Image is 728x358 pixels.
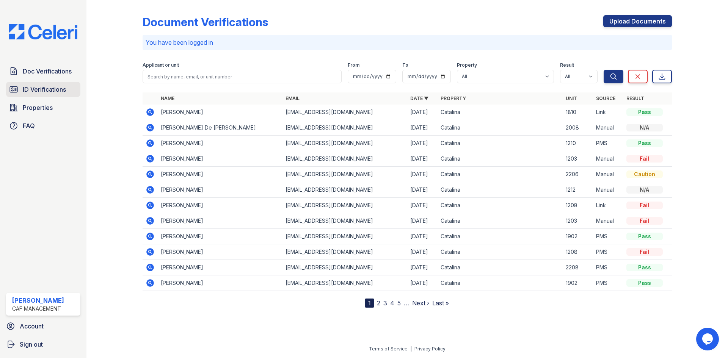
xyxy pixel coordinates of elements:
div: Pass [626,279,663,287]
a: Email [286,95,300,101]
td: 1208 [563,244,593,260]
td: Catalina [438,105,562,120]
td: [DATE] [407,260,438,275]
td: [EMAIL_ADDRESS][DOMAIN_NAME] [282,260,407,275]
span: … [404,299,409,308]
td: [PERSON_NAME] [158,136,282,151]
td: 2008 [563,120,593,136]
td: [EMAIL_ADDRESS][DOMAIN_NAME] [282,151,407,167]
td: Catalina [438,275,562,291]
div: N/A [626,124,663,131]
td: Manual [593,167,623,182]
span: Properties [23,103,53,112]
a: Result [626,95,644,101]
td: Link [593,105,623,120]
div: Pass [626,108,663,116]
td: [DATE] [407,275,438,291]
div: 1 [365,299,374,308]
td: [EMAIL_ADDRESS][DOMAIN_NAME] [282,105,407,120]
td: Manual [593,151,623,167]
a: Doc Verifications [6,64,80,79]
a: Unit [566,95,577,101]
td: [DATE] [407,213,438,229]
a: Account [3,319,83,334]
label: To [402,62,408,68]
td: [DATE] [407,244,438,260]
a: Terms of Service [369,346,408,352]
label: Property [457,62,477,68]
a: 4 [390,299,394,307]
td: Catalina [438,167,562,182]
label: From [348,62,359,68]
a: Sign out [3,337,83,352]
td: 1212 [563,182,593,198]
div: Fail [626,217,663,225]
td: 2206 [563,167,593,182]
div: Document Verifications [143,15,268,29]
td: 2208 [563,260,593,275]
td: [DATE] [407,198,438,213]
td: 1902 [563,275,593,291]
td: [EMAIL_ADDRESS][DOMAIN_NAME] [282,244,407,260]
div: Pass [626,233,663,240]
p: You have been logged in [146,38,669,47]
td: [PERSON_NAME] [158,167,282,182]
td: Catalina [438,229,562,244]
div: Pass [626,139,663,147]
iframe: chat widget [696,328,720,350]
td: [PERSON_NAME] [158,275,282,291]
td: [DATE] [407,167,438,182]
td: [EMAIL_ADDRESS][DOMAIN_NAME] [282,275,407,291]
td: [DATE] [407,120,438,136]
td: Catalina [438,182,562,198]
td: Catalina [438,136,562,151]
td: Link [593,198,623,213]
a: 2 [377,299,380,307]
div: Fail [626,155,663,163]
td: [PERSON_NAME] [158,182,282,198]
td: [PERSON_NAME] De [PERSON_NAME] [158,120,282,136]
a: FAQ [6,118,80,133]
td: [EMAIL_ADDRESS][DOMAIN_NAME] [282,136,407,151]
td: [EMAIL_ADDRESS][DOMAIN_NAME] [282,167,407,182]
td: PMS [593,244,623,260]
td: [PERSON_NAME] [158,260,282,275]
a: Name [161,95,174,101]
td: Catalina [438,244,562,260]
div: Fail [626,248,663,256]
input: Search by name, email, or unit number [143,70,342,83]
td: Manual [593,213,623,229]
td: [PERSON_NAME] [158,213,282,229]
td: 1203 [563,213,593,229]
a: Properties [6,100,80,115]
td: [DATE] [407,151,438,167]
td: [PERSON_NAME] [158,105,282,120]
td: 1208 [563,198,593,213]
a: Upload Documents [603,15,672,27]
td: [EMAIL_ADDRESS][DOMAIN_NAME] [282,213,407,229]
div: CAF Management [12,305,64,313]
td: [EMAIL_ADDRESS][DOMAIN_NAME] [282,198,407,213]
td: Catalina [438,213,562,229]
td: Catalina [438,120,562,136]
td: PMS [593,136,623,151]
img: CE_Logo_Blue-a8612792a0a2168367f1c8372b55b34899dd931a85d93a1a3d3e32e68fde9ad4.png [3,24,83,39]
td: [EMAIL_ADDRESS][DOMAIN_NAME] [282,182,407,198]
a: Date ▼ [410,95,428,101]
span: ID Verifications [23,85,66,94]
td: 1902 [563,229,593,244]
td: [DATE] [407,182,438,198]
a: 5 [397,299,401,307]
div: Pass [626,264,663,271]
td: Manual [593,182,623,198]
td: [PERSON_NAME] [158,198,282,213]
td: [EMAIL_ADDRESS][DOMAIN_NAME] [282,120,407,136]
span: Sign out [20,340,43,349]
td: [PERSON_NAME] [158,151,282,167]
a: 3 [383,299,387,307]
td: 1203 [563,151,593,167]
td: [PERSON_NAME] [158,229,282,244]
td: [DATE] [407,136,438,151]
td: PMS [593,260,623,275]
